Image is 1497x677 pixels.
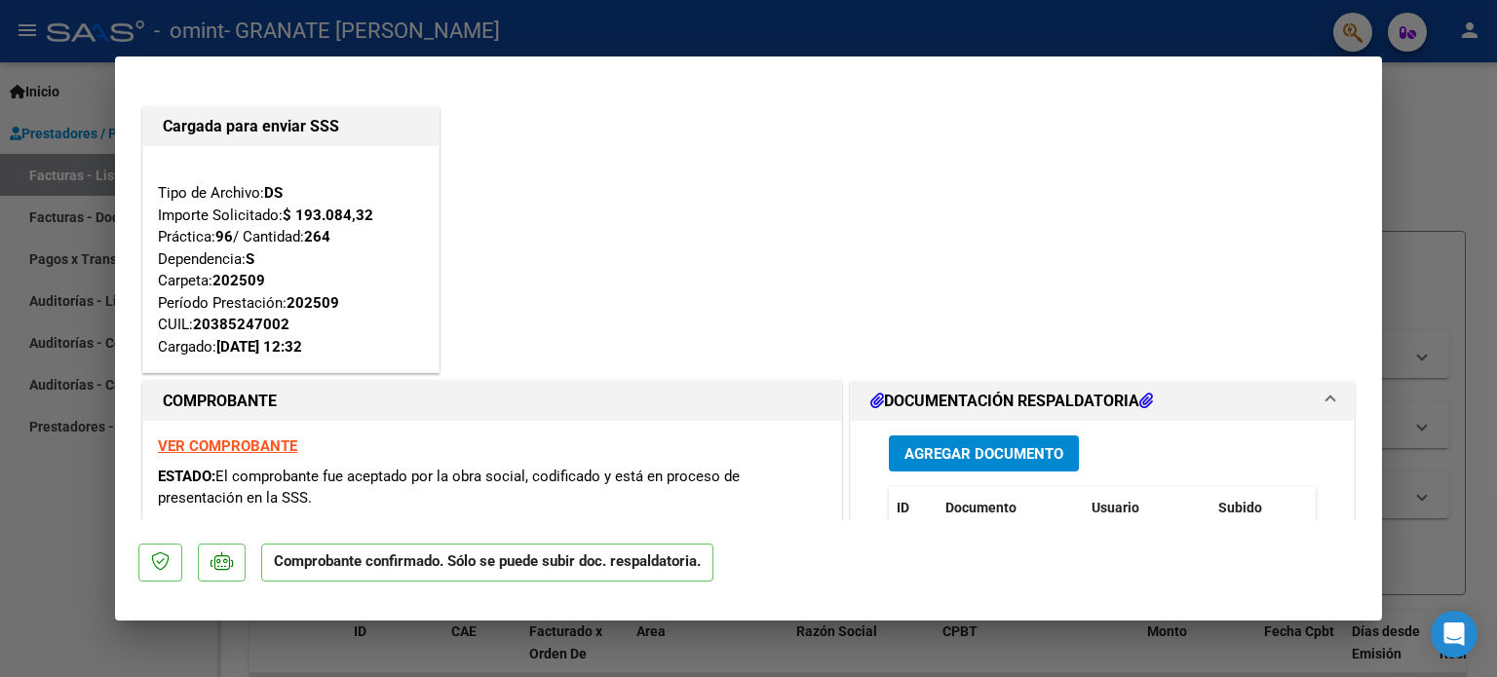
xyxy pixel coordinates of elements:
[163,115,419,138] h1: Cargada para enviar SSS
[1308,487,1405,529] datatable-header-cell: Acción
[1210,487,1308,529] datatable-header-cell: Subido
[216,338,302,356] strong: [DATE] 12:32
[851,382,1354,421] mat-expansion-panel-header: DOCUMENTACIÓN RESPALDATORIA
[163,392,277,410] strong: COMPROBANTE
[904,445,1063,463] span: Agregar Documento
[212,272,265,289] strong: 202509
[870,390,1153,413] h1: DOCUMENTACIÓN RESPALDATORIA
[938,487,1084,529] datatable-header-cell: Documento
[287,294,339,312] strong: 202509
[261,544,713,582] p: Comprobante confirmado. Sólo se puede subir doc. respaldatoria.
[158,468,740,508] span: El comprobante fue aceptado por la obra social, codificado y está en proceso de presentación en l...
[193,314,289,336] div: 20385247002
[158,437,297,455] a: VER COMPROBANTE
[158,161,424,358] div: Tipo de Archivo: Importe Solicitado: Práctica: / Cantidad: Dependencia: Carpeta: Período Prestaci...
[1218,500,1262,515] span: Subido
[215,228,233,245] strong: 96
[1084,487,1210,529] datatable-header-cell: Usuario
[945,500,1017,515] span: Documento
[889,487,938,529] datatable-header-cell: ID
[304,228,330,245] strong: 264
[897,500,909,515] span: ID
[158,468,215,485] span: ESTADO:
[246,250,254,268] strong: S
[264,184,283,202] strong: DS
[1431,611,1478,658] div: Open Intercom Messenger
[889,435,1079,471] button: Agregar Documento
[1092,500,1139,515] span: Usuario
[283,207,373,224] strong: $ 193.084,32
